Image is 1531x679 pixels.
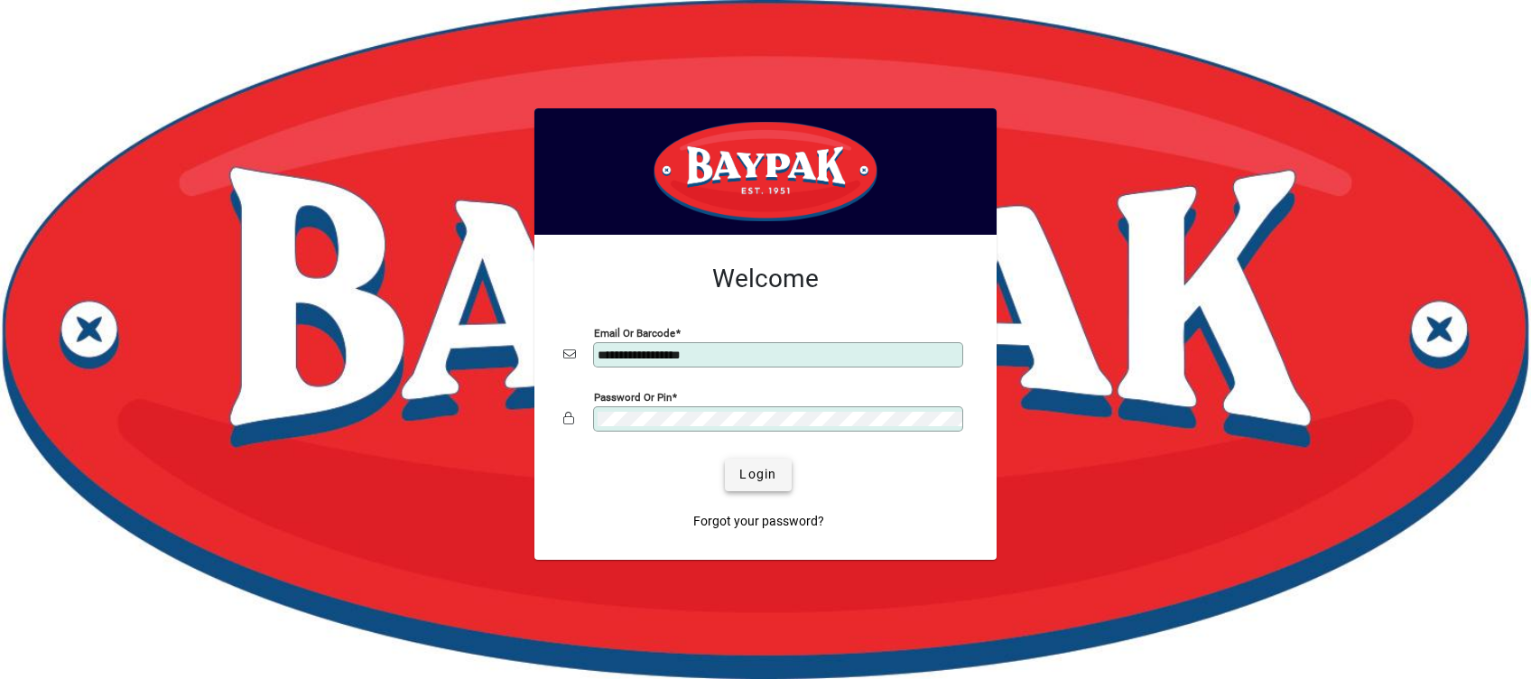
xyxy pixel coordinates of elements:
mat-label: Password or Pin [594,390,672,403]
mat-label: Email or Barcode [594,326,675,339]
h2: Welcome [563,264,968,294]
a: Forgot your password? [686,506,831,538]
button: Login [725,459,791,491]
span: Login [739,465,776,484]
span: Forgot your password? [693,512,824,531]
